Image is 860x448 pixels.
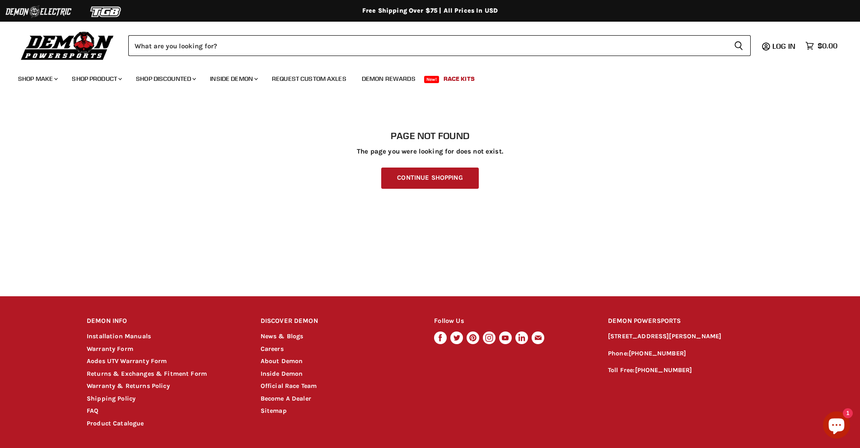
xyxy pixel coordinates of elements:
a: FAQ [87,407,98,415]
ul: Main menu [11,66,835,88]
a: Warranty Form [87,345,133,353]
a: Race Kits [437,70,481,88]
span: New! [424,76,439,83]
a: News & Blogs [261,332,304,340]
a: Shop Make [11,70,63,88]
a: $0.00 [801,39,842,52]
p: Phone: [608,349,773,359]
a: Aodes UTV Warranty Form [87,357,167,365]
h1: Page not found [87,131,773,141]
img: Demon Electric Logo 2 [5,3,72,20]
p: Toll Free: [608,365,773,376]
a: Product Catalogue [87,420,144,427]
a: Become A Dealer [261,395,311,402]
form: Product [128,35,751,56]
a: Inside Demon [203,70,263,88]
div: Free Shipping Over $75 | All Prices In USD [69,7,791,15]
a: Official Race Team [261,382,317,390]
a: Sitemap [261,407,287,415]
a: About Demon [261,357,303,365]
button: Search [727,35,751,56]
a: [PHONE_NUMBER] [635,366,692,374]
span: $0.00 [818,42,837,50]
a: Inside Demon [261,370,303,378]
a: Installation Manuals [87,332,151,340]
a: Returns & Exchanges & Fitment Form [87,370,207,378]
p: The page you were looking for does not exist. [87,148,773,155]
h2: DISCOVER DEMON [261,311,417,332]
a: [PHONE_NUMBER] [629,350,686,357]
span: Log in [772,42,795,51]
p: [STREET_ADDRESS][PERSON_NAME] [608,331,773,342]
h2: Follow Us [434,311,591,332]
img: Demon Powersports [18,29,117,61]
a: Careers [261,345,284,353]
inbox-online-store-chat: Shopify online store chat [820,411,853,441]
h2: DEMON POWERSPORTS [608,311,773,332]
a: Shipping Policy [87,395,136,402]
a: Log in [768,42,801,50]
a: Shop Discounted [129,70,201,88]
a: Demon Rewards [355,70,422,88]
input: Search [128,35,727,56]
img: TGB Logo 2 [72,3,140,20]
h2: DEMON INFO [87,311,243,332]
a: Continue Shopping [381,168,478,189]
a: Warranty & Returns Policy [87,382,170,390]
a: Shop Product [65,70,127,88]
a: Request Custom Axles [265,70,353,88]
